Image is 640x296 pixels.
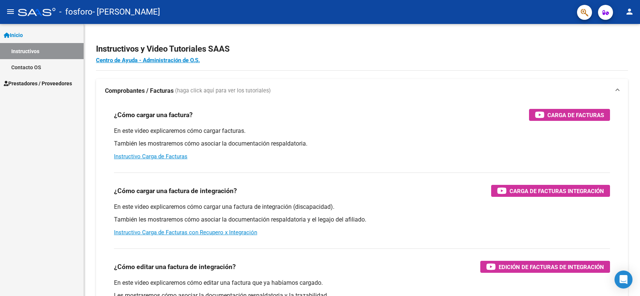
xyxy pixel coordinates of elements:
mat-icon: person [625,7,634,16]
p: En este video explicaremos cómo cargar una factura de integración (discapacidad). [114,203,610,211]
p: En este video explicaremos cómo cargar facturas. [114,127,610,135]
strong: Comprobantes / Facturas [105,87,174,95]
a: Centro de Ayuda - Administración de O.S. [96,57,200,64]
button: Edición de Facturas de integración [480,261,610,273]
span: Inicio [4,31,23,39]
div: Open Intercom Messenger [615,271,633,289]
mat-icon: menu [6,7,15,16]
h3: ¿Cómo cargar una factura de integración? [114,186,237,196]
button: Carga de Facturas [529,109,610,121]
a: Instructivo Carga de Facturas con Recupero x Integración [114,229,257,236]
span: - [PERSON_NAME] [93,4,160,20]
span: - fosforo [59,4,93,20]
span: Edición de Facturas de integración [499,262,604,272]
span: Carga de Facturas [547,110,604,120]
button: Carga de Facturas Integración [491,185,610,197]
h3: ¿Cómo cargar una factura? [114,110,193,120]
mat-expansion-panel-header: Comprobantes / Facturas (haga click aquí para ver los tutoriales) [96,79,628,103]
a: Instructivo Carga de Facturas [114,153,187,160]
span: Prestadores / Proveedores [4,79,72,88]
span: Carga de Facturas Integración [510,186,604,196]
p: También les mostraremos cómo asociar la documentación respaldatoria. [114,140,610,148]
p: También les mostraremos cómo asociar la documentación respaldatoria y el legajo del afiliado. [114,216,610,224]
span: (haga click aquí para ver los tutoriales) [175,87,271,95]
p: En este video explicaremos cómo editar una factura que ya habíamos cargado. [114,279,610,287]
h3: ¿Cómo editar una factura de integración? [114,262,236,272]
h2: Instructivos y Video Tutoriales SAAS [96,42,628,56]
